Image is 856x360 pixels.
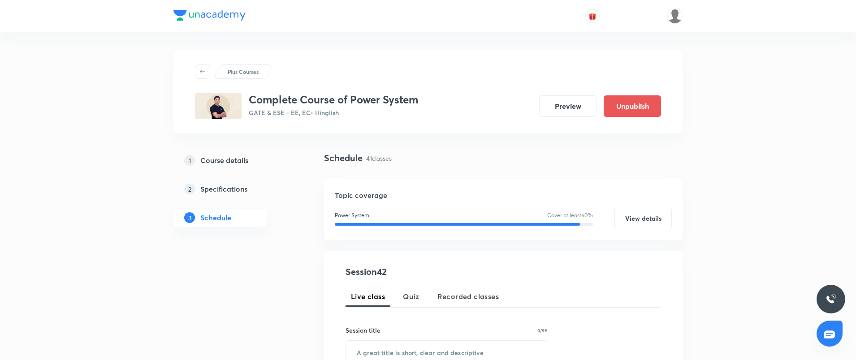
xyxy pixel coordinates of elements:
[173,10,246,21] img: Company Logo
[437,291,499,302] span: Recorded classes
[588,12,597,20] img: avatar
[335,190,672,201] h5: Topic coverage
[604,95,661,117] button: Unpublish
[249,93,418,106] h3: Complete Course of Power System
[184,184,195,194] p: 2
[537,328,547,333] p: 0/99
[346,326,380,335] h6: Session title
[335,211,369,219] p: Power System
[184,155,195,166] p: 1
[826,294,836,304] img: ttu
[614,208,672,229] button: View details
[403,291,419,302] span: Quiz
[539,95,597,117] button: Preview
[228,68,259,76] p: Plus Courses
[195,93,242,119] img: E6E53321-DB2D-4A08-9E64-9561C412F885_plus.png
[366,154,392,163] p: 41 classes
[173,180,295,198] a: 2Specifications
[324,151,363,165] h4: Schedule
[184,212,195,223] p: 3
[585,9,600,23] button: avatar
[346,265,509,279] h4: Session 42
[667,9,683,24] img: krishnakumar J
[173,151,295,169] a: 1Course details
[547,211,593,219] p: Cover at least 60 %
[200,155,248,166] h5: Course details
[351,291,385,302] span: Live class
[200,212,231,223] h5: Schedule
[173,10,246,23] a: Company Logo
[249,108,418,117] p: GATE & ESE - EE, EC • Hinglish
[200,184,247,194] h5: Specifications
